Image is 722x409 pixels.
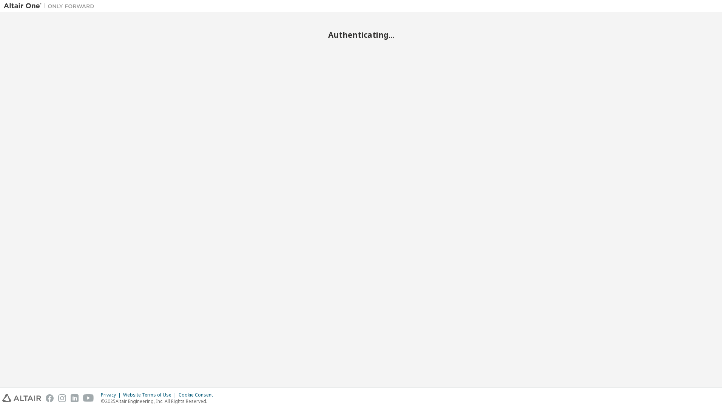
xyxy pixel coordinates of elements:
p: © 2025 Altair Engineering, Inc. All Rights Reserved. [101,398,218,404]
div: Privacy [101,392,123,398]
div: Website Terms of Use [123,392,179,398]
img: altair_logo.svg [2,394,41,402]
img: youtube.svg [83,394,94,402]
div: Cookie Consent [179,392,218,398]
img: Altair One [4,2,98,10]
img: facebook.svg [46,394,54,402]
h2: Authenticating... [4,30,718,40]
img: linkedin.svg [71,394,79,402]
img: instagram.svg [58,394,66,402]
